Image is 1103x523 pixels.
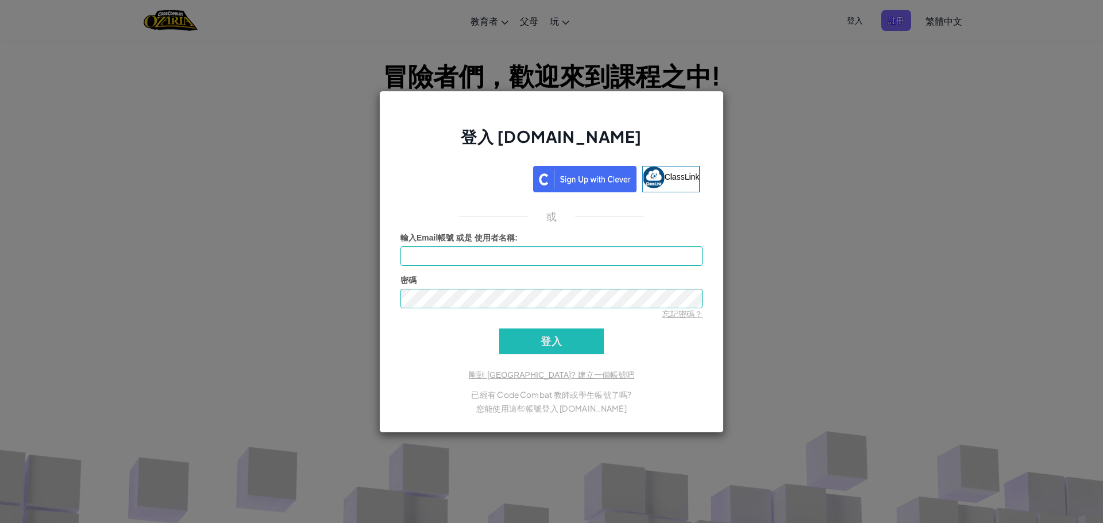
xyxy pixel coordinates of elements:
[398,165,533,190] iframe: 「使用 Google 帳戶登入」按鈕
[662,309,703,319] a: 忘記密碼？
[533,166,637,192] img: clever_sso_button@2x.png
[400,401,703,415] p: 您能使用這些帳號登入 [DOMAIN_NAME]
[400,233,515,242] span: 輸入Email帳號 或是 使用者名稱
[469,370,634,379] a: 剛到 [GEOGRAPHIC_DATA]? 建立一個帳號吧
[400,276,416,285] span: 密碼
[665,172,700,181] span: ClassLink
[643,166,665,188] img: classlink-logo-small.png
[400,388,703,401] p: 已經有 CodeCombat 教師或學生帳號了嗎?
[400,126,703,159] h2: 登入 [DOMAIN_NAME]
[499,328,604,354] input: 登入
[546,210,557,223] p: 或
[400,232,518,243] label: :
